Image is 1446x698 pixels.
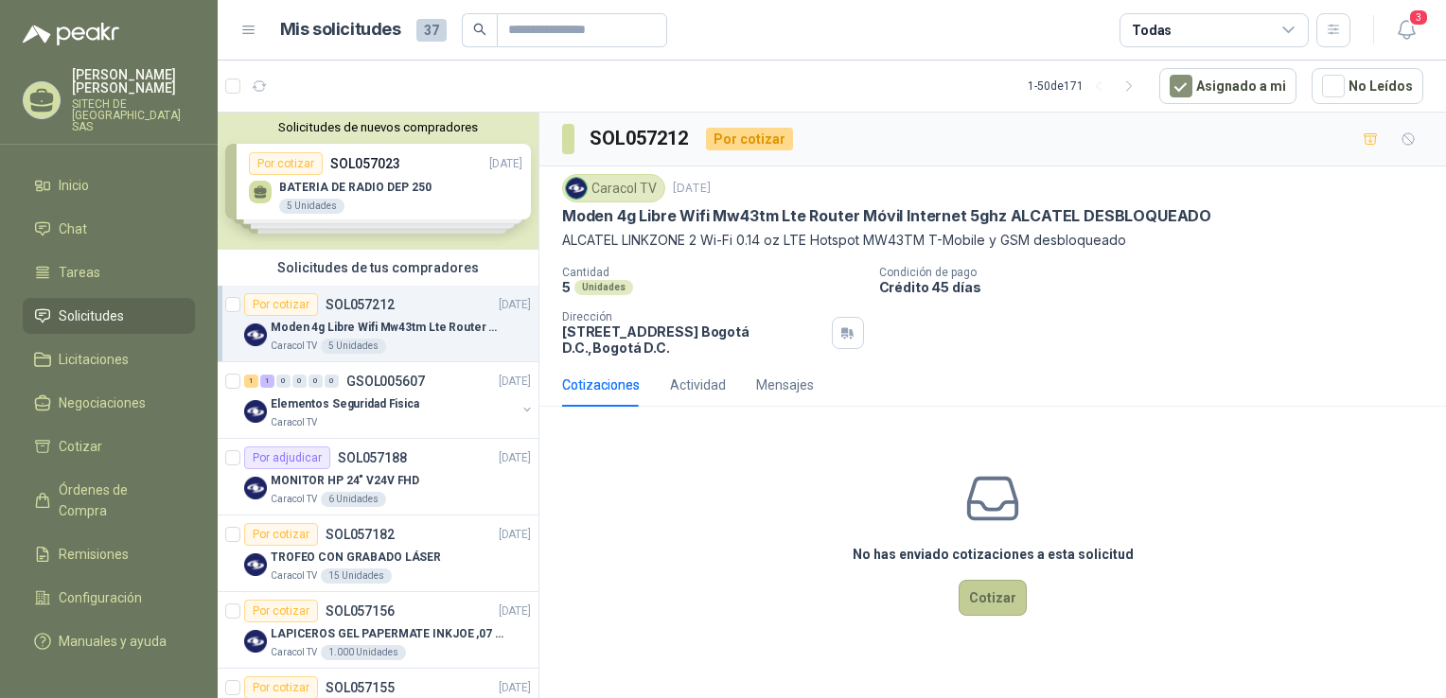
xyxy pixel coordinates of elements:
[23,472,195,529] a: Órdenes de Compra
[260,375,274,388] div: 1
[59,393,146,413] span: Negociaciones
[23,580,195,616] a: Configuración
[271,415,317,430] p: Caracol TV
[23,428,195,464] a: Cotizar
[1408,9,1429,26] span: 3
[23,23,119,45] img: Logo peakr
[23,341,195,377] a: Licitaciones
[499,602,531,620] p: [DATE]
[280,16,401,44] h1: Mis solicitudes
[23,623,195,659] a: Manuales y ayuda
[1159,68,1296,104] button: Asignado a mi
[218,250,538,286] div: Solicitudes de tus compradores
[59,480,177,521] span: Órdenes de Compra
[959,580,1027,616] button: Cotizar
[562,279,571,295] p: 5
[23,254,195,290] a: Tareas
[225,120,531,134] button: Solicitudes de nuevos compradores
[499,296,531,314] p: [DATE]
[673,180,711,198] p: [DATE]
[218,515,538,592] a: Por cotizarSOL057182[DATE] Company LogoTROFEO CON GRABADO LÁSERCaracol TV15 Unidades
[416,19,447,42] span: 37
[590,124,691,153] h3: SOL057212
[59,305,124,326] span: Solicitudes
[23,536,195,572] a: Remisiones
[59,544,129,565] span: Remisiones
[562,310,824,323] p: Dirección
[218,592,538,669] a: Por cotizarSOL057156[DATE] Company LogoLAPICEROS GEL PAPERMATE INKJOE ,07 1 LOGO 1 TINTACaracol T...
[670,375,726,395] div: Actividad
[325,375,339,388] div: 0
[879,279,1439,295] p: Crédito 45 días
[218,113,538,250] div: Solicitudes de nuevos compradoresPor cotizarSOL057023[DATE] BATERIA DE RADIO DEP 2505 UnidadesPor...
[321,645,406,660] div: 1.000 Unidades
[244,553,267,576] img: Company Logo
[321,568,392,584] div: 15 Unidades
[59,218,87,239] span: Chat
[23,167,195,203] a: Inicio
[562,266,864,279] p: Cantidad
[59,175,89,196] span: Inicio
[59,262,100,283] span: Tareas
[23,211,195,247] a: Chat
[1028,71,1144,101] div: 1 - 50 de 171
[59,587,142,608] span: Configuración
[23,298,195,334] a: Solicitudes
[271,568,317,584] p: Caracol TV
[59,631,167,652] span: Manuales y ayuda
[72,68,195,95] p: [PERSON_NAME] [PERSON_NAME]
[338,451,407,464] p: SOL057188
[271,339,317,354] p: Caracol TV
[244,375,258,388] div: 1
[321,492,386,507] div: 6 Unidades
[72,98,195,132] p: SITECH DE [GEOGRAPHIC_DATA] SAS
[326,528,395,541] p: SOL057182
[276,375,291,388] div: 0
[244,446,330,469] div: Por adjudicar
[499,449,531,467] p: [DATE]
[326,298,395,311] p: SOL057212
[244,477,267,499] img: Company Logo
[244,523,318,546] div: Por cotizar
[1312,68,1423,104] button: No Leídos
[499,526,531,544] p: [DATE]
[244,323,267,346] img: Company Logo
[473,23,486,36] span: search
[562,230,1423,251] p: ALCATEL LINKZONE 2 Wi-Fi 0.14 oz LTE Hotspot MW43TM T-Mobile y GSM desbloqueado
[499,373,531,391] p: [DATE]
[244,370,535,430] a: 1 1 0 0 0 0 GSOL005607[DATE] Company LogoElementos Seguridad FisicaCaracol TV
[1132,20,1172,41] div: Todas
[326,681,395,694] p: SOL057155
[244,630,267,653] img: Company Logo
[271,472,419,490] p: MONITOR HP 24" V24V FHD
[271,492,317,507] p: Caracol TV
[574,280,633,295] div: Unidades
[271,549,441,567] p: TROFEO CON GRABADO LÁSER
[271,645,317,660] p: Caracol TV
[244,293,318,316] div: Por cotizar
[562,323,824,356] p: [STREET_ADDRESS] Bogotá D.C. , Bogotá D.C.
[244,400,267,423] img: Company Logo
[271,319,506,337] p: Moden 4g Libre Wifi Mw43tm Lte Router Móvil Internet 5ghz ALCATEL DESBLOQUEADO
[59,436,102,457] span: Cotizar
[244,600,318,622] div: Por cotizar
[853,544,1134,565] h3: No has enviado cotizaciones a esta solicitud
[756,375,814,395] div: Mensajes
[706,128,793,150] div: Por cotizar
[1389,13,1423,47] button: 3
[562,206,1211,226] p: Moden 4g Libre Wifi Mw43tm Lte Router Móvil Internet 5ghz ALCATEL DESBLOQUEADO
[562,174,665,202] div: Caracol TV
[326,604,395,618] p: SOL057156
[271,625,506,643] p: LAPICEROS GEL PAPERMATE INKJOE ,07 1 LOGO 1 TINTA
[879,266,1439,279] p: Condición de pago
[23,385,195,421] a: Negociaciones
[346,375,425,388] p: GSOL005607
[562,375,640,395] div: Cotizaciones
[309,375,323,388] div: 0
[499,679,531,697] p: [DATE]
[218,439,538,515] a: Por adjudicarSOL057188[DATE] Company LogoMONITOR HP 24" V24V FHDCaracol TV6 Unidades
[321,339,386,354] div: 5 Unidades
[566,178,587,199] img: Company Logo
[271,395,419,413] p: Elementos Seguridad Fisica
[59,349,129,370] span: Licitaciones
